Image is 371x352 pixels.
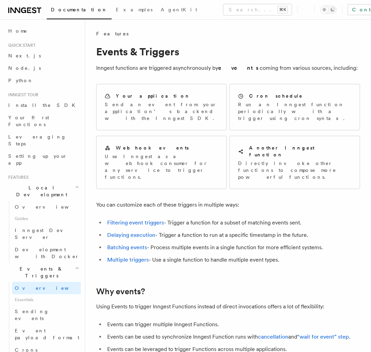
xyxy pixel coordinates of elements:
[116,7,153,12] span: Examples
[105,101,218,122] p: Send an event from your application’s backend with the Inngest SDK.
[107,256,149,263] a: Multiple triggers
[157,2,201,19] a: AgentKit
[12,324,81,344] a: Event payload format
[5,175,29,180] span: Features
[96,63,360,73] p: Inngest functions are triggered asynchronously by coming from various sources, including:
[5,43,35,48] span: Quick start
[5,150,81,169] a: Setting up your app
[116,144,189,151] h2: Webhook events
[320,5,337,14] button: Toggle dark mode
[105,243,360,252] li: - Process multiple events in a single function for more efficient systems.
[47,2,112,19] a: Documentation
[5,62,81,74] a: Node.js
[5,49,81,62] a: Next.js
[105,230,360,240] li: - Trigger a function to run at a specific timestamp in the future.
[5,131,81,150] a: Leveraging Steps
[107,219,164,226] a: Filtering event triggers
[96,84,227,130] a: Your applicationSend an event from your application’s backend with the Inngest SDK.
[116,92,190,99] h2: Your application
[5,263,81,282] button: Events & Triggers
[12,282,81,294] a: Overview
[15,328,79,340] span: Event payload format
[238,160,351,180] p: Directly invoke other functions to compose more powerful functions.
[5,265,75,279] span: Events & Triggers
[5,201,81,263] div: Local Development
[8,65,41,71] span: Node.js
[249,92,303,99] h2: Cron schedule
[96,136,227,189] a: Webhook eventsUse Inngest as a webhook consumer for any service to trigger functions.
[5,99,81,111] a: Install the SDK
[238,101,351,122] p: Run an Inngest function periodically with a trigger using cron syntax.
[112,2,157,19] a: Examples
[96,287,145,296] a: Why events?
[5,111,81,131] a: Your first Functions
[5,74,81,87] a: Python
[12,305,81,324] a: Sending events
[229,84,360,130] a: Cron scheduleRun an Inngest function periodically with a trigger using cron syntax.
[12,213,81,224] span: Guides
[8,134,66,146] span: Leveraging Steps
[12,294,81,305] span: Essentials
[5,25,81,37] a: Home
[96,302,360,311] p: Using Events to trigger Inngest Functions instead of direct invocations offers a lot of flexibility:
[8,27,27,34] span: Home
[15,228,74,240] span: Inngest Dev Server
[51,7,108,12] span: Documentation
[15,247,79,259] span: Development with Docker
[258,333,288,340] a: cancellation
[105,218,360,228] li: - Trigger a function for a subset of matching events sent.
[218,65,260,71] strong: events
[5,181,81,201] button: Local Development
[8,78,33,83] span: Python
[96,200,360,210] p: You can customize each of these triggers in multiple ways:
[15,204,86,210] span: Overview
[161,7,197,12] span: AgentKit
[107,232,155,238] a: Delaying execution
[105,153,218,180] p: Use Inngest as a webhook consumer for any service to trigger functions.
[105,332,360,342] li: Events can be used to synchronize Inngest Function runs with and .
[278,6,288,13] kbd: ⌘K
[96,45,360,58] h1: Events & Triggers
[107,244,147,251] a: Batching events
[12,224,81,243] a: Inngest Dev Server
[96,30,128,37] span: Features
[12,201,81,213] a: Overview
[15,309,49,321] span: Sending events
[105,255,360,265] li: - Use a single function to handle multiple event types.
[5,92,38,98] span: Inngest tour
[223,4,292,15] button: Search...⌘K
[8,102,79,108] span: Install the SDK
[229,136,360,189] a: Another Inngest functionDirectly invoke other functions to compose more powerful functions.
[8,153,67,166] span: Setting up your app
[8,115,49,127] span: Your first Functions
[5,184,75,198] span: Local Development
[297,333,349,340] a: “wait for event” step
[249,144,351,158] h2: Another Inngest function
[15,285,86,291] span: Overview
[12,243,81,263] a: Development with Docker
[105,320,360,329] li: Events can trigger multiple Inngest Functions.
[8,53,41,58] span: Next.js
